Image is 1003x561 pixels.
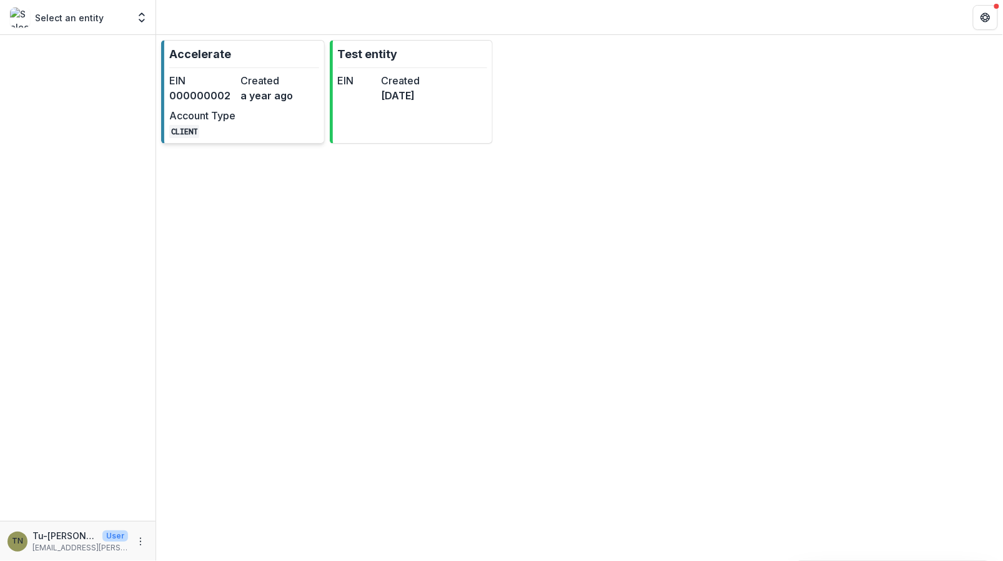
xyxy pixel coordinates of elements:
[382,88,420,103] dd: [DATE]
[133,534,148,549] button: More
[169,88,235,103] dd: 000000002
[169,108,235,123] dt: Account Type
[240,88,307,103] dd: a year ago
[169,46,231,62] p: Accelerate
[161,40,325,144] a: AccelerateEIN000000002Createda year agoAccount TypeCLIENT
[32,542,128,554] p: [EMAIL_ADDRESS][PERSON_NAME][DOMAIN_NAME]
[240,73,307,88] dt: Created
[133,5,151,30] button: Open entity switcher
[338,46,398,62] p: Test entity
[169,125,199,138] code: CLIENT
[12,537,23,545] div: Tu-Quyen Nguyen
[102,530,128,542] p: User
[32,529,97,542] p: Tu-[PERSON_NAME]
[330,40,493,144] a: Test entityEINCreated[DATE]
[10,7,30,27] img: Select an entity
[973,5,998,30] button: Get Help
[338,73,377,88] dt: EIN
[382,73,420,88] dt: Created
[35,11,104,24] p: Select an entity
[169,73,235,88] dt: EIN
